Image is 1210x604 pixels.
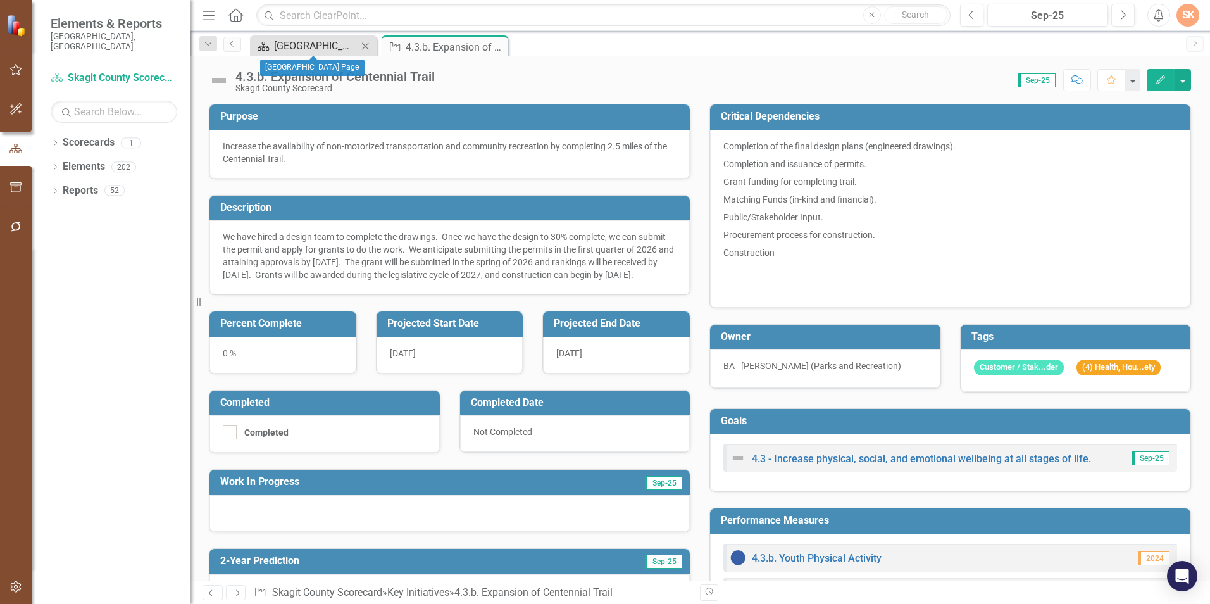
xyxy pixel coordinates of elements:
a: Key Initiatives [387,586,449,598]
div: 4.3.b. Expansion of Centennial Trail [235,70,435,84]
input: Search ClearPoint... [256,4,951,27]
div: Open Intercom Messenger [1167,561,1197,591]
a: Reports [63,184,98,198]
small: [GEOGRAPHIC_DATA], [GEOGRAPHIC_DATA] [51,31,177,52]
img: No Information [730,550,745,565]
a: Skagit County Scorecard [272,586,382,598]
h3: Owner [721,331,934,343]
a: Elements [63,160,105,174]
div: [GEOGRAPHIC_DATA] Page [260,60,365,76]
a: [GEOGRAPHIC_DATA] Page [253,38,358,54]
p: Completion of the final design plans (engineered drawings). [723,140,1177,155]
span: [DATE] [556,348,582,358]
h3: Tags [971,331,1185,343]
h3: 2-Year Prediction [220,555,532,567]
div: Sep-25 [992,8,1104,23]
p: Procurement process for construction. [723,226,1177,244]
img: Not Defined [730,451,745,466]
h3: Projected End Date [554,318,683,329]
h3: Goals [721,415,1184,427]
a: 4.3.b. Youth Physical Activity [752,552,882,564]
img: ClearPoint Strategy [6,15,28,37]
div: 202 [111,161,136,172]
div: 0 % [209,337,356,374]
p: Matching Funds (in-kind and financial). [723,191,1177,208]
span: Search [902,9,929,20]
h3: Completed Date [471,397,684,408]
div: BA [723,360,735,372]
div: 1 [121,137,141,148]
span: 2024 [1138,551,1169,565]
p: Grant funding for completing trail. [723,173,1177,191]
div: 52 [104,186,125,196]
button: SK [1176,4,1199,27]
div: Increase the availability of non-motorized transportation and community recreation by completing ... [223,140,677,165]
h3: Performance Measures [721,515,1184,526]
h3: Percent Complete [220,318,350,329]
input: Search Below... [51,101,177,123]
span: (4) Health, Hou...ety [1076,360,1161,375]
div: Not Completed [460,415,690,452]
span: Customer / Stak...der [974,360,1064,375]
p: Completion and issuance of permits. [723,155,1177,173]
span: Sep-25 [1018,73,1056,87]
div: 4.3.b. Expansion of Centennial Trail [454,586,613,598]
button: Sep-25 [987,4,1108,27]
a: Skagit County Scorecard [51,71,177,85]
span: Elements & Reports [51,16,177,31]
div: [PERSON_NAME] (Parks and Recreation) [741,360,901,372]
span: Sep-25 [645,476,682,490]
a: Scorecards [63,135,115,150]
span: Sep-25 [645,555,682,569]
h3: Purpose [220,111,683,122]
img: Not Defined [209,70,229,91]
div: » » [254,586,690,600]
h3: Projected Start Date [387,318,517,329]
h3: Description [220,202,683,213]
h3: Critical Dependencies [721,111,1184,122]
p: Construction [723,244,1177,261]
h3: Completed [220,397,433,408]
h3: Work In Progress [220,476,532,488]
div: [GEOGRAPHIC_DATA] Page [274,38,358,54]
div: Skagit County Scorecard [235,84,435,93]
span: Sep-25 [1132,451,1169,465]
span: [DATE] [390,348,416,358]
div: 4.3.b. Expansion of Centennial Trail [406,39,505,55]
button: Search [884,6,947,24]
p: Public/Stakeholder Input. [723,208,1177,226]
a: 4.3 - Increase physical, social, and emotional wellbeing at all stages of life. [752,453,1091,465]
p: We have hired a design team to complete the drawings. Once we have the design to 30% complete, we... [223,230,677,281]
